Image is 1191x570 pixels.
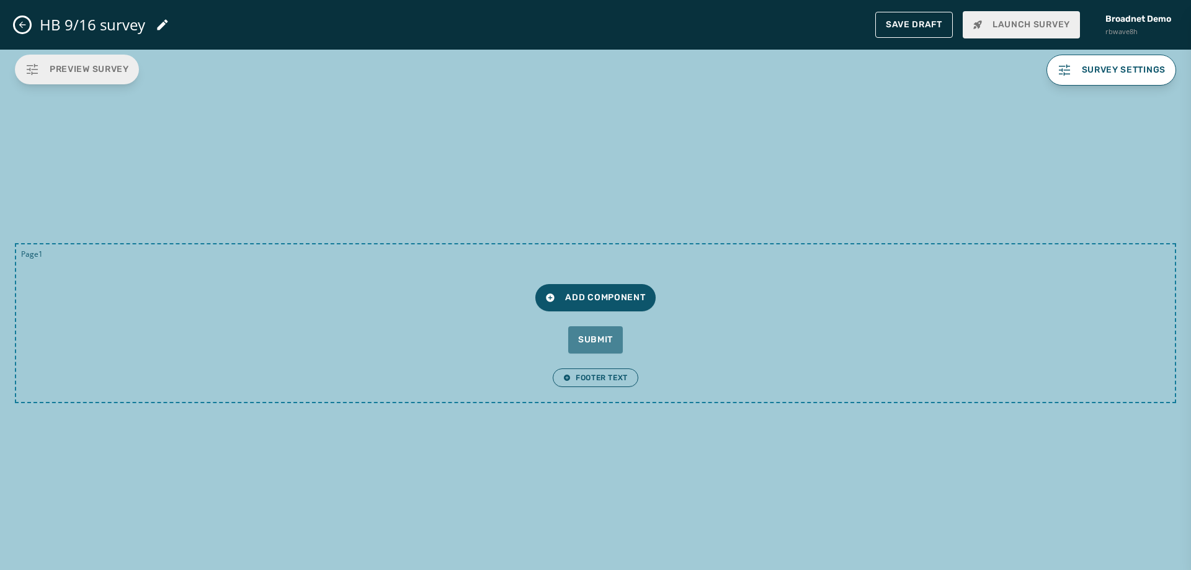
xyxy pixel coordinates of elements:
[875,12,953,38] button: Save Draft
[10,10,404,24] body: Rich Text Area
[40,16,145,34] span: HB 9/16 survey
[886,20,942,30] span: Save Draft
[568,326,623,354] button: Submit
[1046,55,1177,86] button: Survey settings
[535,284,655,311] button: Add Component
[563,373,628,383] span: Footer Text
[973,19,1070,31] span: Launch Survey
[50,63,129,76] span: Preview Survey
[553,368,638,387] button: Footer Text
[1082,65,1166,75] span: Survey settings
[15,55,139,84] button: Preview Survey
[963,11,1080,38] button: Launch Survey
[21,249,43,259] span: Page 1
[1105,13,1171,25] span: Broadnet Demo
[1105,27,1171,37] span: rbwave8h
[578,334,613,346] span: Submit
[545,292,645,304] span: Add Component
